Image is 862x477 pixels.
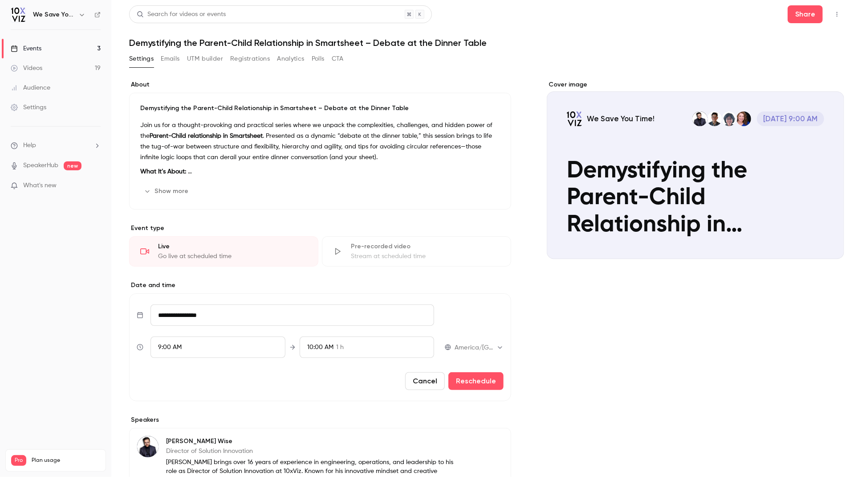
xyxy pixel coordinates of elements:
[300,337,435,358] div: To
[455,343,504,352] div: America/[GEOGRAPHIC_DATA]
[332,52,344,66] button: CTA
[547,80,844,89] label: Cover image
[129,37,844,48] h1: Demystifying the Parent-Child Relationship in Smartsheet – Debate at the Dinner Table
[11,8,25,22] img: We Save You Time!
[187,52,223,66] button: UTM builder
[351,242,500,251] div: Pre-recorded video
[23,161,58,170] a: SpeakerHub
[129,52,154,66] button: Settings
[11,64,42,73] div: Videos
[11,466,28,474] p: Videos
[307,344,333,350] span: 10:00 AM
[129,236,318,267] div: LiveGo live at scheduled time
[137,10,226,19] div: Search for videos or events
[448,372,504,390] button: Reschedule
[150,304,434,326] input: Tue, Feb 17, 2026
[158,242,307,251] div: Live
[129,80,511,89] label: About
[405,372,445,390] button: Cancel
[11,44,41,53] div: Events
[140,169,186,175] strong: What It’s About:
[11,83,50,92] div: Audience
[11,103,46,112] div: Settings
[11,455,26,466] span: Pro
[788,5,823,23] button: Share
[351,252,500,261] div: Stream at scheduled time
[90,182,101,190] iframe: Noticeable Trigger
[158,252,307,261] div: Go live at scheduled time
[32,457,100,464] span: Plan usage
[158,344,182,350] span: 9:00 AM
[64,161,81,170] span: new
[83,466,100,474] p: / 150
[471,436,504,450] button: Edit
[166,447,453,456] p: Director of Solution Innovation
[230,52,270,66] button: Registrations
[547,80,844,259] section: Cover image
[277,52,305,66] button: Analytics
[129,415,511,424] label: Speakers
[819,234,837,252] button: Demystifying the Parent-Child Relationship in Smartsheet – Debate at the Dinner Table We Save You...
[312,52,325,66] button: Polls
[23,181,57,190] span: What's new
[166,437,453,446] p: [PERSON_NAME] Wise
[161,52,179,66] button: Emails
[322,236,511,267] div: Pre-recorded videoStream at scheduled time
[83,467,88,473] span: 19
[23,141,36,150] span: Help
[11,141,101,150] li: help-dropdown-opener
[150,133,263,139] strong: Parent-Child relationship in Smartsheet
[129,281,511,290] label: Date and time
[137,436,159,457] img: Dustin Wise
[129,224,511,233] p: Event type
[336,343,344,352] span: 1 h
[140,120,500,163] p: Join us for a thought-provoking and practical series where we unpack the complexities, challenges...
[150,337,285,358] div: From
[140,104,500,113] p: Demystifying the Parent-Child Relationship in Smartsheet – Debate at the Dinner Table
[33,10,75,19] h6: We Save You Time!
[140,184,194,198] button: Show more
